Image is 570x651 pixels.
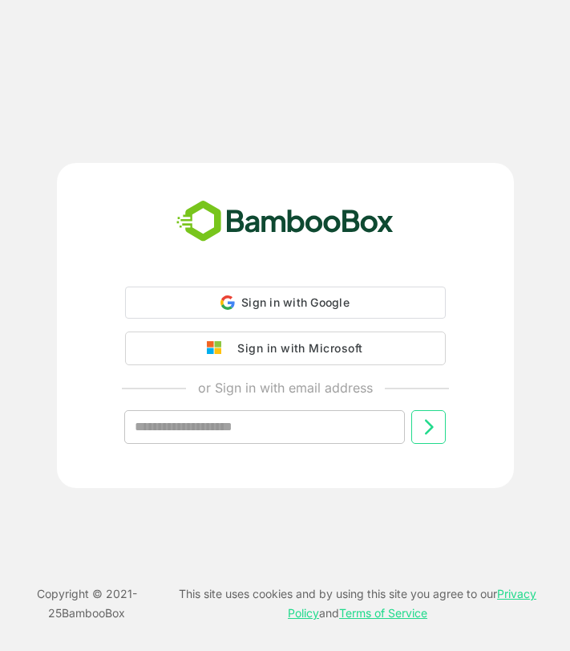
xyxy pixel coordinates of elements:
[207,341,229,356] img: google
[229,338,362,359] div: Sign in with Microsoft
[125,287,446,319] div: Sign in with Google
[198,378,373,397] p: or Sign in with email address
[288,587,536,620] a: Privacy Policy
[339,606,427,620] a: Terms of Service
[158,584,558,623] p: This site uses cookies and by using this site you agree to our and
[16,584,158,623] p: Copyright © 2021- 25 BambooBox
[125,332,446,365] button: Sign in with Microsoft
[241,295,350,309] span: Sign in with Google
[168,195,402,248] img: bamboobox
